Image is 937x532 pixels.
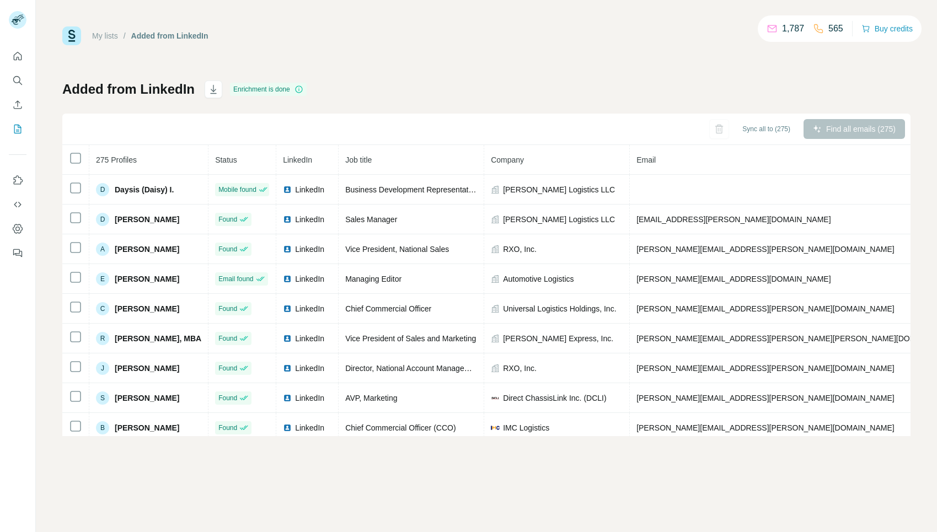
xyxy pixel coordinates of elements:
h1: Added from LinkedIn [62,80,195,98]
span: Business Development Representative [345,185,478,194]
span: [PERSON_NAME] [115,214,179,225]
span: Vice President, National Sales [345,245,449,254]
span: [PERSON_NAME] [115,303,179,314]
div: C [96,302,109,315]
span: Found [218,393,237,403]
button: Feedback [9,243,26,263]
img: LinkedIn logo [283,215,292,224]
span: AVP, Marketing [345,394,397,402]
button: Dashboard [9,219,26,239]
li: / [124,30,126,41]
span: Status [215,155,237,164]
span: [PERSON_NAME], MBA [115,333,201,344]
span: Found [218,363,237,373]
span: [EMAIL_ADDRESS][PERSON_NAME][DOMAIN_NAME] [636,215,831,224]
span: [PERSON_NAME][EMAIL_ADDRESS][DOMAIN_NAME] [636,275,831,283]
div: S [96,391,109,405]
span: [PERSON_NAME][EMAIL_ADDRESS][PERSON_NAME][DOMAIN_NAME] [636,394,895,402]
div: D [96,213,109,226]
span: [PERSON_NAME] Logistics LLC [503,214,615,225]
button: Use Surfe API [9,195,26,214]
span: LinkedIn [295,363,324,374]
img: LinkedIn logo [283,394,292,402]
span: Found [218,244,237,254]
span: LinkedIn [295,393,324,404]
span: [PERSON_NAME] [115,244,179,255]
span: 275 Profiles [96,155,137,164]
span: Direct ChassisLink Inc. (DCLI) [503,393,607,404]
span: Director, National Account Management [345,364,481,373]
span: Managing Editor [345,275,401,283]
span: LinkedIn [295,303,324,314]
span: [PERSON_NAME][EMAIL_ADDRESS][PERSON_NAME][DOMAIN_NAME] [636,364,895,373]
span: RXO, Inc. [503,244,537,255]
img: LinkedIn logo [283,275,292,283]
span: [PERSON_NAME] [115,422,179,433]
span: LinkedIn [295,422,324,433]
span: Sync all to (275) [742,124,790,134]
div: B [96,421,109,434]
button: Buy credits [861,21,913,36]
div: J [96,362,109,375]
img: LinkedIn logo [283,185,292,194]
img: LinkedIn logo [283,245,292,254]
span: Email [636,155,656,164]
span: Vice President of Sales and Marketing [345,334,476,343]
div: R [96,332,109,345]
span: Email found [218,274,253,284]
p: 1,787 [782,22,804,35]
span: [PERSON_NAME] Express, Inc. [503,333,613,344]
img: LinkedIn logo [283,304,292,313]
button: My lists [9,119,26,139]
span: IMC Logistics [503,422,549,433]
img: LinkedIn logo [283,423,292,432]
div: E [96,272,109,286]
span: Chief Commercial Officer (CCO) [345,423,456,432]
span: RXO, Inc. [503,363,537,374]
img: LinkedIn logo [283,334,292,343]
span: Chief Commercial Officer [345,304,431,313]
button: Enrich CSV [9,95,26,115]
span: Found [218,214,237,224]
span: [PERSON_NAME][EMAIL_ADDRESS][PERSON_NAME][DOMAIN_NAME] [636,304,895,313]
span: Universal Logistics Holdings, Inc. [503,303,616,314]
span: [PERSON_NAME] [115,393,179,404]
span: Found [218,334,237,343]
span: LinkedIn [283,155,312,164]
span: Sales Manager [345,215,397,224]
img: Surfe Logo [62,26,81,45]
span: LinkedIn [295,273,324,284]
div: Enrichment is done [230,83,307,96]
span: [PERSON_NAME] [115,363,179,374]
span: Automotive Logistics [503,273,574,284]
button: Search [9,71,26,90]
span: [PERSON_NAME] Logistics LLC [503,184,615,195]
span: Found [218,423,237,433]
img: LinkedIn logo [283,364,292,373]
span: Company [491,155,524,164]
button: Quick start [9,46,26,66]
img: company-logo [491,423,500,432]
span: LinkedIn [295,214,324,225]
span: LinkedIn [295,184,324,195]
a: My lists [92,31,118,40]
div: A [96,243,109,256]
span: Mobile found [218,185,256,195]
button: Sync all to (275) [735,121,798,137]
div: D [96,183,109,196]
span: Job title [345,155,372,164]
span: LinkedIn [295,244,324,255]
span: LinkedIn [295,333,324,344]
img: company-logo [491,394,500,402]
button: Use Surfe on LinkedIn [9,170,26,190]
span: [PERSON_NAME][EMAIL_ADDRESS][PERSON_NAME][DOMAIN_NAME] [636,245,895,254]
span: Found [218,304,237,314]
span: Daysis (Daisy) I. [115,184,174,195]
div: Added from LinkedIn [131,30,208,41]
span: [PERSON_NAME] [115,273,179,284]
span: [PERSON_NAME][EMAIL_ADDRESS][PERSON_NAME][DOMAIN_NAME] [636,423,895,432]
p: 565 [828,22,843,35]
